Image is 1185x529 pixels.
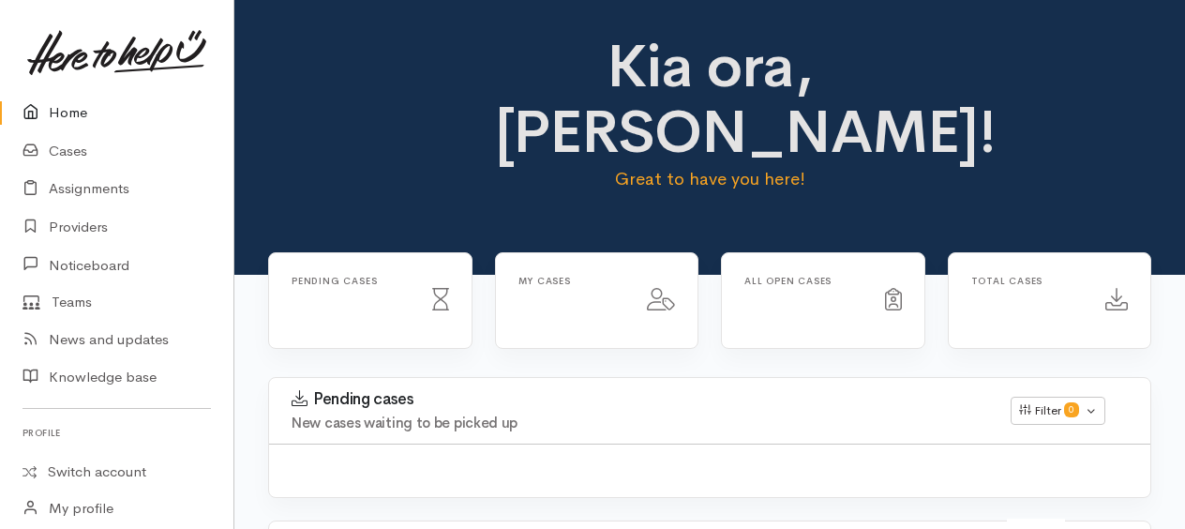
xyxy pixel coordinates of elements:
[292,390,988,409] h3: Pending cases
[495,166,925,192] p: Great to have you here!
[1011,397,1105,425] button: Filter0
[292,276,410,286] h6: Pending cases
[292,416,988,431] h4: New cases waiting to be picked up
[495,34,925,166] h1: Kia ora, [PERSON_NAME]!
[971,276,1084,286] h6: Total cases
[518,276,625,286] h6: My cases
[1064,402,1079,417] span: 0
[744,276,862,286] h6: All Open cases
[22,420,211,446] h6: Profile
